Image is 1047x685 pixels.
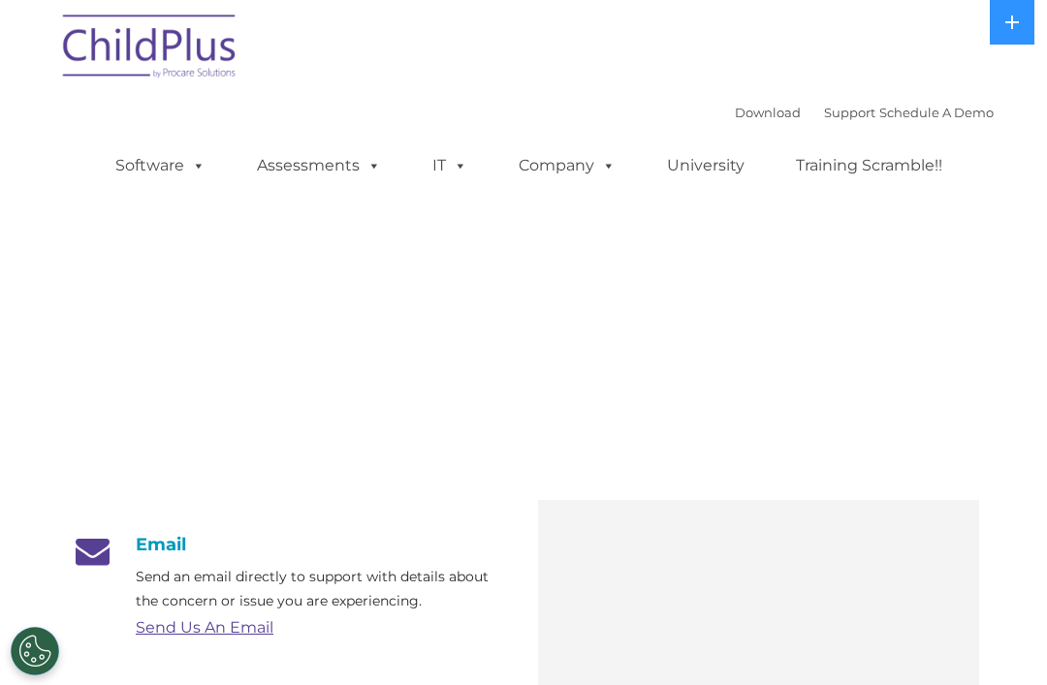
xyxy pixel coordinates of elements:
a: IT [413,146,487,185]
a: Send Us An Email [136,618,273,637]
a: University [648,146,764,185]
a: Schedule A Demo [879,105,994,120]
button: Cookies Settings [11,627,59,675]
h4: Email [68,534,509,555]
font: | [735,105,994,120]
a: Training Scramble!! [777,146,962,185]
a: Download [735,105,801,120]
img: ChildPlus by Procare Solutions [53,1,247,98]
a: Software [96,146,225,185]
p: Send an email directly to support with details about the concern or issue you are experiencing. [136,565,509,613]
a: Assessments [238,146,400,185]
a: Company [499,146,635,185]
a: Support [824,105,875,120]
